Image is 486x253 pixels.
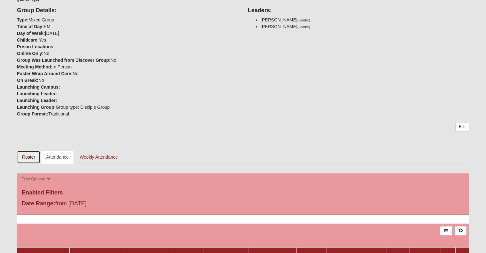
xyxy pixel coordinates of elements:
h4: Enabled Filters [22,189,464,196]
strong: Type: [17,17,28,22]
strong: Online Only: [17,51,43,56]
div: Mixed Group PM [DATE] Yes No No In Person No No Group type: Disciple Group Traditional [12,3,243,117]
strong: Launching Campus: [17,84,60,90]
a: Attendance [41,150,74,164]
label: Date Range: [22,199,55,208]
strong: Group Format: [17,111,48,116]
strong: Foster Wrap Around Care: [17,71,73,76]
strong: Launching Leader: [17,98,57,103]
small: (Leader) [297,18,310,22]
strong: Day of Week: [17,31,45,36]
button: Filter Options [19,176,52,183]
div: from [DATE] [17,199,168,210]
strong: Childcare: [17,37,39,43]
a: Alt+N [455,226,467,235]
strong: Meeting Method: [17,64,52,69]
small: (Leader) [297,25,310,29]
a: Edit [455,122,469,131]
strong: On Break: [17,78,38,83]
strong: Prison Locations: [17,44,55,49]
h4: Group Details: [17,7,238,14]
strong: Launching Group: [17,105,56,110]
strong: Time of Day: [17,24,44,29]
a: Roster [17,150,40,164]
h4: Leaders: [248,7,469,14]
a: Export to Excel [440,226,452,235]
li: [PERSON_NAME] [261,17,469,23]
li: [PERSON_NAME] [261,23,469,30]
strong: Launching Leader: [17,91,57,96]
a: Weekly Attendance [74,150,123,164]
strong: Group Was Launched from Discover Group: [17,58,111,63]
